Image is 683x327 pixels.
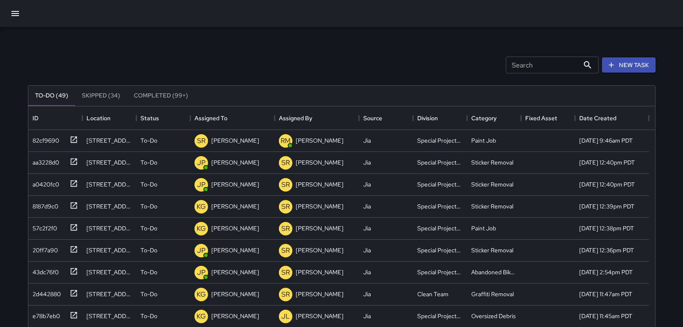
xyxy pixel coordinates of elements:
[579,180,635,189] div: 8/27/2025, 12:40pm PDT
[194,106,227,130] div: Assigned To
[417,246,463,254] div: Special Projects Team
[140,136,157,145] p: To-Do
[29,243,58,254] div: 20ff7a90
[579,224,634,232] div: 8/27/2025, 12:38pm PDT
[417,312,463,320] div: Special Projects Team
[363,268,371,276] div: Jia
[281,289,290,300] p: SR
[82,106,136,130] div: Location
[197,268,205,278] p: JP
[281,311,290,322] p: JL
[579,106,616,130] div: Date Created
[363,106,382,130] div: Source
[211,224,259,232] p: [PERSON_NAME]
[86,180,132,189] div: 300 Pine Street
[413,106,467,130] div: Division
[471,268,517,276] div: Abandoned Bike Lock
[86,224,132,232] div: 410 California Street
[363,180,371,189] div: Jia
[521,106,575,130] div: Fixed Asset
[471,290,514,298] div: Graffiti Removal
[211,246,259,254] p: [PERSON_NAME]
[575,106,649,130] div: Date Created
[471,224,496,232] div: Paint Job
[28,106,82,130] div: ID
[211,268,259,276] p: [PERSON_NAME]
[197,180,205,190] p: JP
[140,268,157,276] p: To-Do
[140,290,157,298] p: To-Do
[579,312,632,320] div: 8/26/2025, 11:45am PDT
[417,180,463,189] div: Special Projects Team
[525,106,557,130] div: Fixed Asset
[197,246,205,256] p: JP
[32,106,38,130] div: ID
[363,202,371,211] div: Jia
[471,202,513,211] div: Sticker Removal
[281,158,290,168] p: SR
[417,224,463,232] div: Special Projects Team
[29,221,57,232] div: 57c2f2f0
[363,290,371,298] div: Jia
[211,158,259,167] p: [PERSON_NAME]
[75,86,127,106] button: Skipped (34)
[211,202,259,211] p: [PERSON_NAME]
[296,312,343,320] p: [PERSON_NAME]
[296,180,343,189] p: [PERSON_NAME]
[281,180,290,190] p: SR
[417,290,448,298] div: Clean Team
[29,199,58,211] div: 8187d9c0
[281,246,290,256] p: SR
[471,246,513,254] div: Sticker Removal
[140,224,157,232] p: To-Do
[29,177,59,189] div: a0420fc0
[363,158,371,167] div: Jia
[579,268,633,276] div: 8/26/2025, 2:54pm PDT
[296,246,343,254] p: [PERSON_NAME]
[417,202,463,211] div: Special Projects Team
[211,136,259,145] p: [PERSON_NAME]
[140,106,159,130] div: Status
[296,202,343,211] p: [PERSON_NAME]
[197,311,206,322] p: KG
[579,290,632,298] div: 8/26/2025, 11:47am PDT
[140,246,157,254] p: To-Do
[579,202,634,211] div: 8/27/2025, 12:39pm PDT
[28,86,75,106] button: To-Do (49)
[29,155,59,167] div: aa3228d0
[127,86,195,106] button: Completed (99+)
[363,312,371,320] div: Jia
[211,180,259,189] p: [PERSON_NAME]
[363,224,371,232] div: Jia
[190,106,275,130] div: Assigned To
[140,158,157,167] p: To-Do
[281,268,290,278] p: SR
[363,246,371,254] div: Jia
[197,136,205,146] p: SR
[197,158,205,168] p: JP
[417,158,463,167] div: Special Projects Team
[136,106,190,130] div: Status
[211,290,259,298] p: [PERSON_NAME]
[86,246,132,254] div: 370 California Street
[471,180,513,189] div: Sticker Removal
[471,136,496,145] div: Paint Job
[140,312,157,320] p: To-Do
[471,158,513,167] div: Sticker Removal
[296,136,343,145] p: [PERSON_NAME]
[281,224,290,234] p: SR
[467,106,521,130] div: Category
[197,289,206,300] p: KG
[296,224,343,232] p: [PERSON_NAME]
[86,202,132,211] div: 233 Sansome Street
[86,158,132,167] div: 220 Sansome Street
[296,290,343,298] p: [PERSON_NAME]
[197,224,206,234] p: KG
[471,312,516,320] div: Oversized Debris
[29,133,59,145] div: 82cf9690
[29,286,61,298] div: 2d442880
[602,57,656,73] button: New Task
[417,268,463,276] div: Special Projects Team
[281,202,290,212] p: SR
[275,106,359,130] div: Assigned By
